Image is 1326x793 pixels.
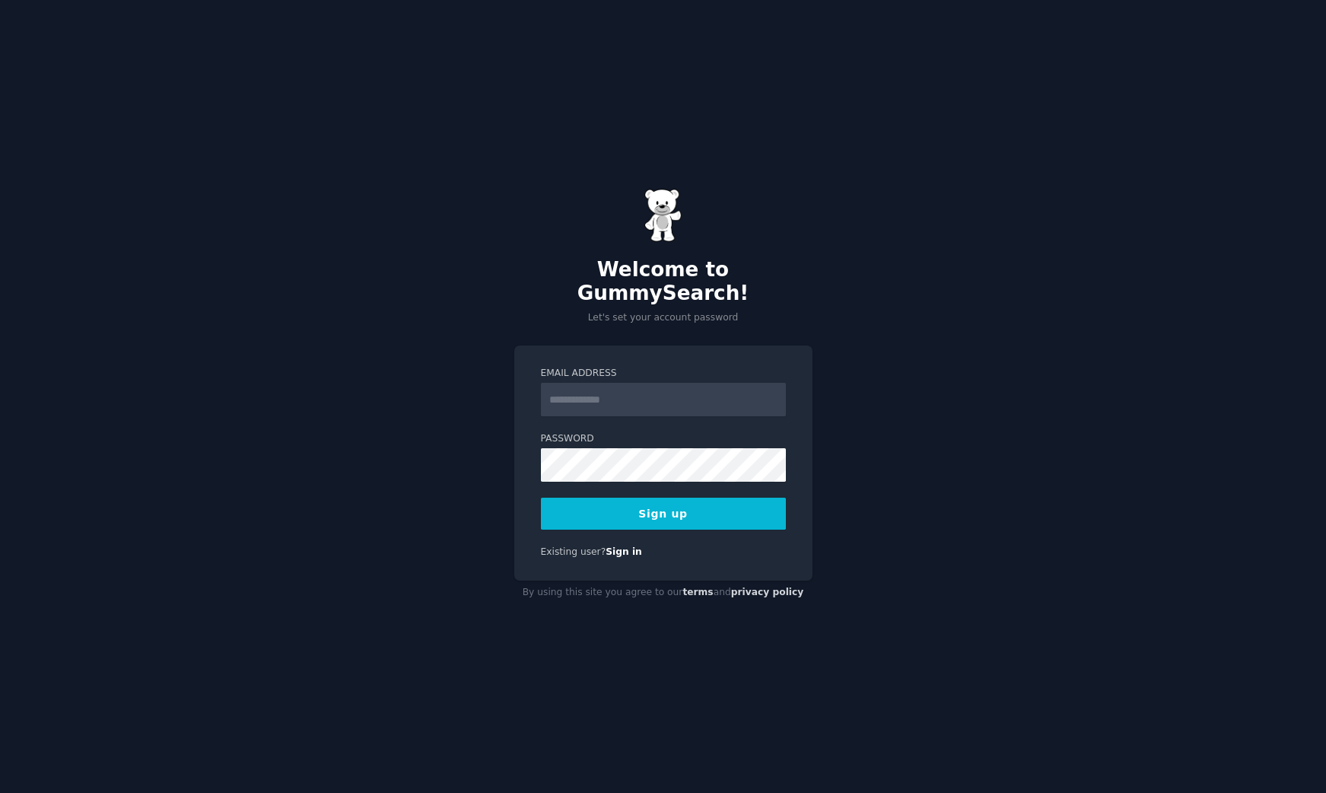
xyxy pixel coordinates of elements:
img: Gummy Bear [644,189,682,242]
button: Sign up [541,498,786,530]
span: Existing user? [541,546,606,557]
a: Sign in [606,546,642,557]
p: Let's set your account password [514,311,812,325]
label: Email Address [541,367,786,381]
h2: Welcome to GummySearch! [514,258,812,306]
label: Password [541,432,786,446]
div: By using this site you agree to our and [514,581,812,605]
a: privacy policy [731,587,804,597]
a: terms [682,587,713,597]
